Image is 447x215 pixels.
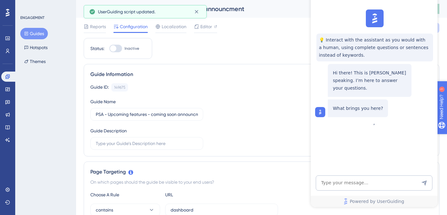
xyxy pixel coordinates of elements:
input: Type your Guide’s Description here [96,140,198,147]
div: Guide Description [90,127,127,135]
input: yourwebsite.com/path [171,206,273,213]
div: Page Targeting [90,168,433,176]
div: Status: [90,45,104,52]
div: Guide Information [90,71,433,78]
div: PSA - Upcoming features - coming soon announcment [84,4,385,13]
span: UserGuiding script updated. [98,8,155,16]
div: 149675 [114,85,125,90]
span: Reports [90,23,106,30]
div: On which pages should the guide be visible to your end users? [90,178,433,186]
input: Type your Guide’s Name here [96,111,198,118]
span: contains [96,206,113,214]
span: Inactive [125,46,139,51]
div: Guide ID: [90,83,109,92]
span: Need Help? [15,2,40,9]
span: Editor [200,23,212,30]
span: Configuration [120,23,148,30]
div: URL [165,191,235,199]
div: 1 [44,3,46,8]
span: Localization [162,23,186,30]
div: Guide Name [90,98,116,105]
div: Choose A Rule [90,191,160,199]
